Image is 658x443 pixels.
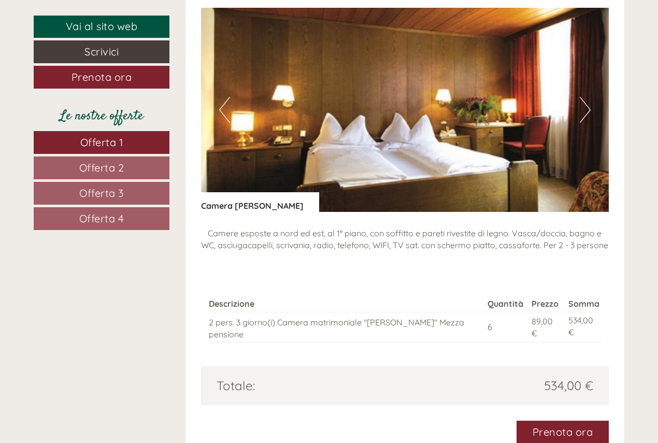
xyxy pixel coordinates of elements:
[209,377,405,394] div: Totale:
[8,28,169,60] div: Buon giorno, come possiamo aiutarla?
[79,187,124,199] span: Offerta 3
[219,97,230,123] button: Previous
[184,8,224,25] div: [DATE]
[16,30,164,38] div: Hotel Weisses [PERSON_NAME]
[34,40,169,63] a: Scrivici
[34,66,169,89] a: Prenota ora
[201,8,609,212] img: image
[209,296,483,312] th: Descrizione
[80,136,123,149] span: Offerta 1
[201,227,609,251] p: Camere esposte a nord ed est, al 1° piano, con soffitto e pareti rivestite di legno. Vasca/doccia...
[352,268,409,291] button: Invia
[201,192,319,212] div: Camera [PERSON_NAME]
[532,316,553,338] span: 89,00 €
[564,312,601,342] td: 534,00 €
[564,296,601,312] th: Somma
[483,312,527,342] td: 6
[527,296,565,312] th: Prezzo
[34,16,169,38] a: Vai al sito web
[79,212,124,225] span: Offerta 4
[209,312,483,342] td: 2 pers. 3 giorno(i) Camera matrimoniale "[PERSON_NAME]" Mezza pensione
[79,161,124,174] span: Offerta 2
[580,97,591,123] button: Next
[16,50,164,58] small: 11:11
[544,377,593,394] span: 534,00 €
[34,107,169,126] div: Le nostre offerte
[483,296,527,312] th: Quantità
